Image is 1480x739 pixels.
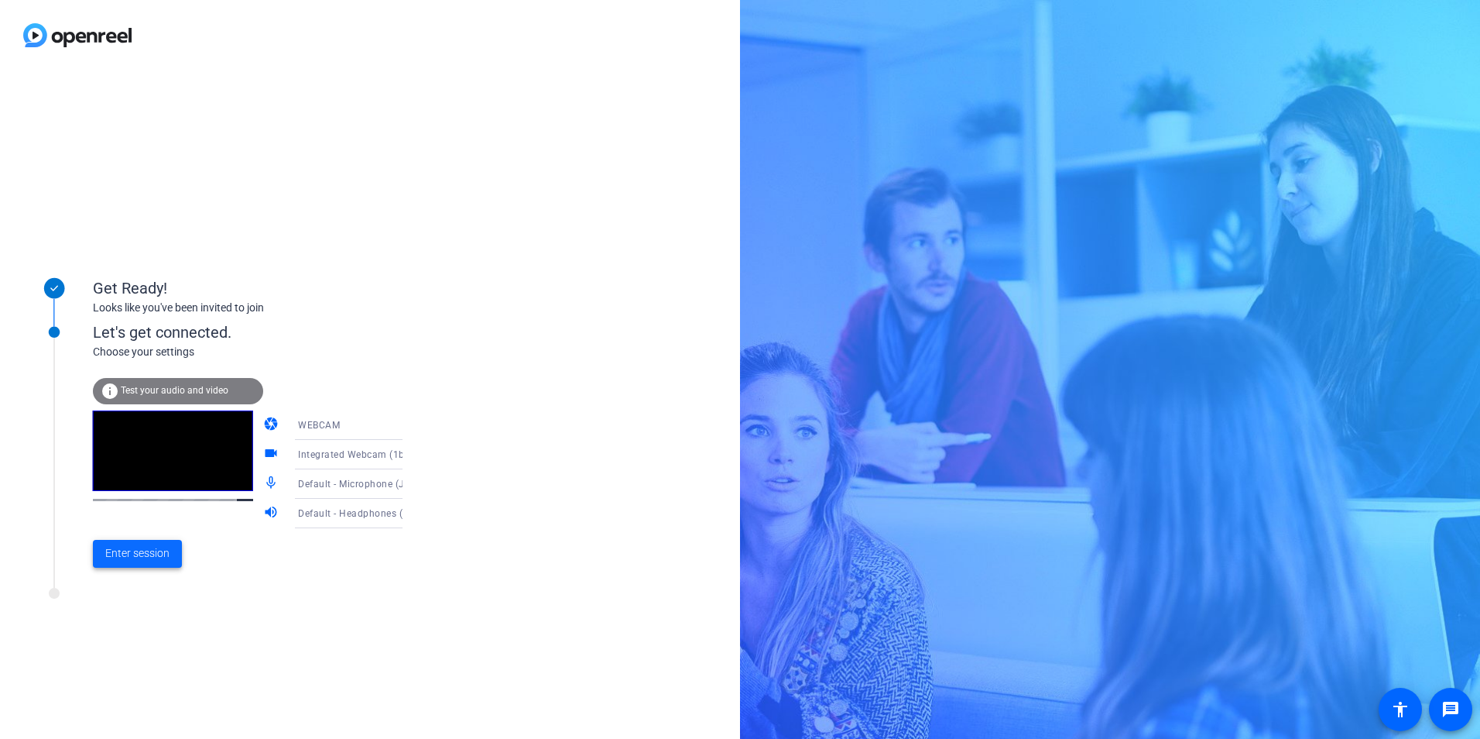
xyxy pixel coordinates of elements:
mat-icon: volume_up [263,504,282,523]
mat-icon: camera [263,416,282,435]
span: Test your audio and video [121,385,228,396]
button: Enter session [93,540,182,568]
div: Looks like you've been invited to join [93,300,403,316]
span: Default - Headphones (Jabra Evolve2 65 Flex) [298,507,506,519]
mat-icon: mic_none [263,475,282,493]
span: Enter session [105,545,170,562]
mat-icon: info [101,382,119,400]
div: Get Ready! [93,277,403,300]
mat-icon: accessibility [1391,700,1410,719]
div: Let's get connected. [93,321,434,344]
span: Integrated Webcam (1bcf:2ba5) [298,448,443,460]
mat-icon: videocam [263,445,282,464]
div: Choose your settings [93,344,434,360]
span: WEBCAM [298,420,340,431]
mat-icon: message [1441,700,1460,719]
span: Default - Microphone (Jabra Evolve2 65 Flex) (0b0e:2517) [298,477,560,490]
